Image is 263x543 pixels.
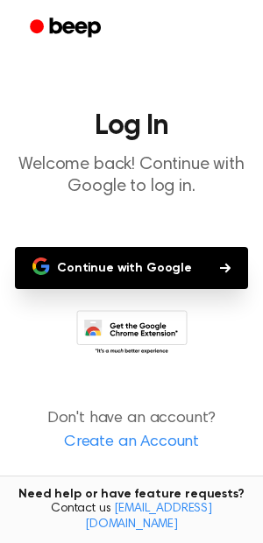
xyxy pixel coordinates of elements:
a: [EMAIL_ADDRESS][DOMAIN_NAME] [85,503,212,531]
a: Create an Account [18,431,245,455]
p: Welcome back! Continue with Google to log in. [14,154,249,198]
a: Beep [18,11,117,46]
button: Continue with Google [15,247,248,289]
p: Don't have an account? [14,407,249,455]
h1: Log In [14,112,249,140]
span: Contact us [11,502,252,532]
